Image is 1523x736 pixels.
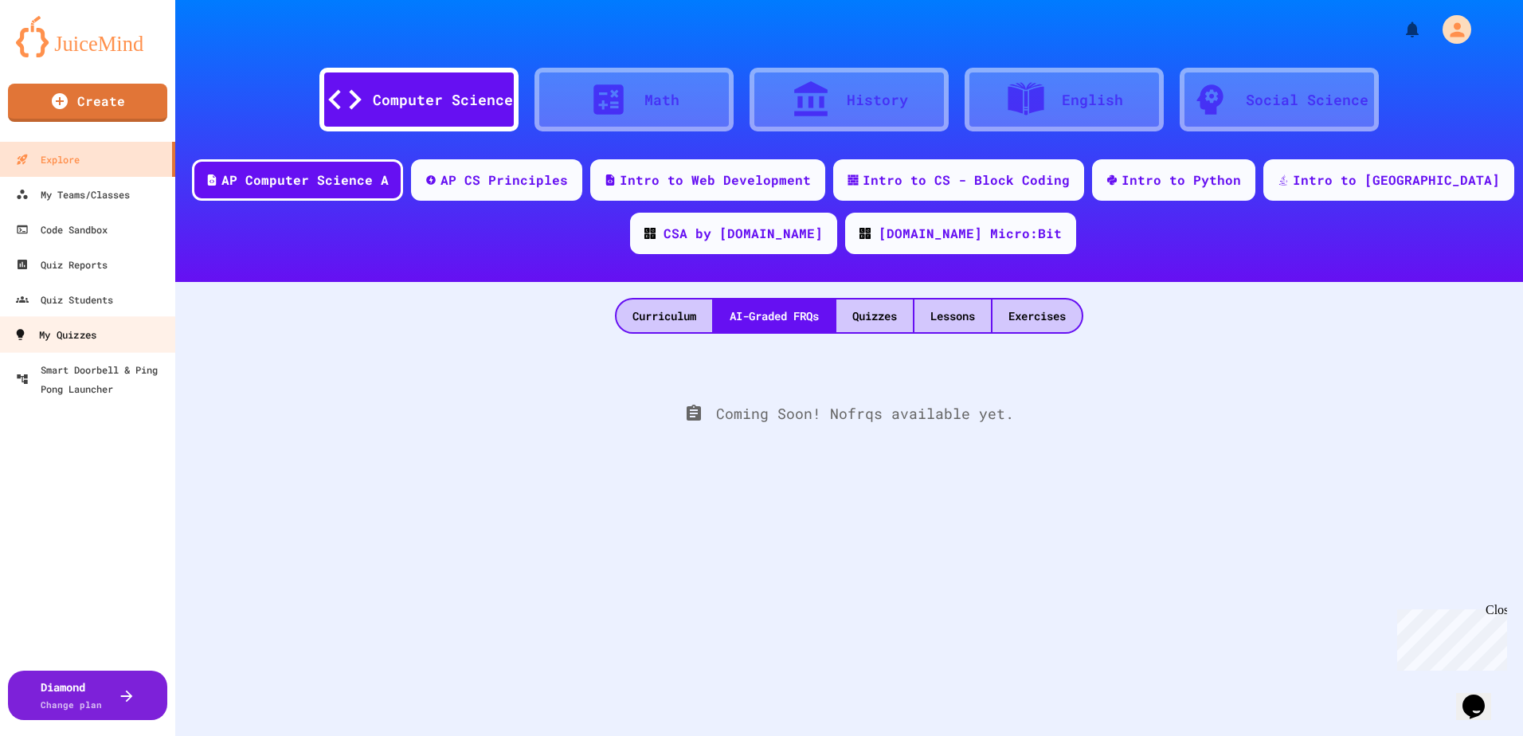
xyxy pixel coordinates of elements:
[1456,672,1507,720] iframe: chat widget
[14,325,96,345] div: My Quizzes
[6,6,110,101] div: Chat with us now!Close
[8,671,167,720] button: DiamondChange plan
[1246,89,1368,111] div: Social Science
[221,170,389,190] div: AP Computer Science A
[1426,11,1475,48] div: My Account
[644,89,679,111] div: Math
[8,84,167,122] a: Create
[1391,603,1507,671] iframe: chat widget
[992,299,1082,332] div: Exercises
[1062,89,1123,111] div: English
[1293,170,1500,190] div: Intro to [GEOGRAPHIC_DATA]
[863,170,1070,190] div: Intro to CS - Block Coding
[16,290,113,309] div: Quiz Students
[617,299,712,332] div: Curriculum
[16,220,108,239] div: Code Sandbox
[41,679,102,712] div: Diamond
[16,16,159,57] img: logo-orange.svg
[373,89,513,111] div: Computer Science
[859,228,871,239] img: CODE_logo_RGB.png
[714,299,835,332] div: AI-Graded FRQs
[16,360,169,398] div: Smart Doorbell & Ping Pong Launcher
[1373,16,1426,43] div: My Notifications
[41,699,102,711] span: Change plan
[1122,170,1241,190] div: Intro to Python
[836,299,913,332] div: Quizzes
[16,150,80,169] div: Explore
[16,255,108,274] div: Quiz Reports
[16,185,130,204] div: My Teams/Classes
[879,224,1062,243] div: [DOMAIN_NAME] Micro:Bit
[440,170,568,190] div: AP CS Principles
[620,170,811,190] div: Intro to Web Development
[847,89,908,111] div: History
[664,224,823,243] div: CSA by [DOMAIN_NAME]
[914,299,991,332] div: Lessons
[644,228,656,239] img: CODE_logo_RGB.png
[716,403,1014,425] span: Coming Soon! No frq s available yet.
